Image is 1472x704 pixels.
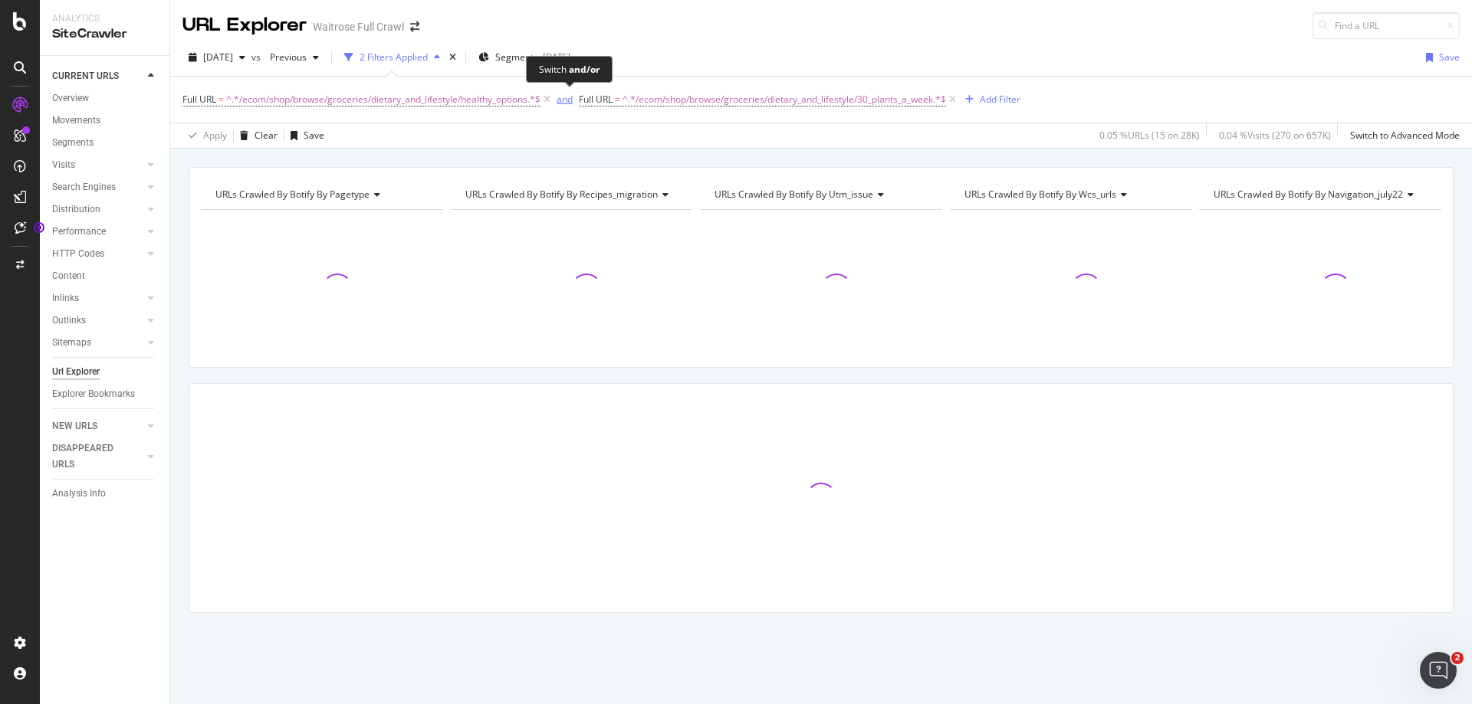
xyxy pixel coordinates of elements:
h4: URLs Crawled By Botify By pagetype [212,182,429,207]
span: vs [251,51,264,64]
h4: URLs Crawled By Botify By navigation_july22 [1211,182,1428,207]
a: Distribution [52,201,143,218]
div: Save [1439,51,1460,64]
h4: URLs Crawled By Botify By recipes_migration [462,182,681,207]
div: Analysis Info [52,486,106,502]
span: URLs Crawled By Botify By wcs_urls [964,188,1116,201]
span: = [219,93,224,106]
span: URLs Crawled By Botify By utm_issue [715,188,873,201]
span: URLs Crawled By Botify By pagetype [215,188,370,201]
div: Explorer Bookmarks [52,386,135,402]
a: Overview [52,90,159,106]
div: Apply [203,129,227,142]
a: Movements [52,113,159,129]
div: 2 Filters Applied [360,51,428,64]
span: ^.*/ecom/shop/browse/groceries/dietary_and_lifestyle/healthy_options.*$ [226,89,540,110]
h4: URLs Crawled By Botify By utm_issue [711,182,928,207]
div: Save [304,129,324,142]
span: 2 [1451,652,1464,664]
span: 2025 Aug. 30th [203,51,233,64]
div: Switch to Advanced Mode [1350,129,1460,142]
div: Distribution [52,201,100,218]
button: [DATE] [182,45,251,70]
a: Search Engines [52,179,143,195]
div: Content [52,268,85,284]
div: CURRENT URLS [52,68,119,84]
div: Performance [52,224,106,240]
div: and [557,93,573,106]
div: SiteCrawler [52,25,157,43]
span: Previous [264,51,307,64]
a: Content [52,268,159,284]
button: Save [284,123,324,148]
div: HTTP Codes [52,246,104,262]
button: Save [1420,45,1460,70]
div: Movements [52,113,100,129]
div: 0.04 % Visits ( 270 on 657K ) [1219,129,1331,142]
div: Switch [539,63,600,76]
a: NEW URLS [52,418,143,434]
div: and/or [569,63,600,76]
div: [DATE] [543,51,570,64]
a: Outlinks [52,313,143,329]
button: Clear [234,123,278,148]
input: Find a URL [1313,12,1460,39]
a: Sitemaps [52,335,143,351]
div: Analytics [52,12,157,25]
a: CURRENT URLS [52,68,143,84]
span: = [615,93,620,106]
div: Tooltip anchor [32,221,46,234]
a: Segments [52,135,159,151]
div: Overview [52,90,89,106]
div: arrow-right-arrow-left [410,21,419,32]
div: Url Explorer [52,364,100,380]
button: 2 Filters Applied [338,45,446,70]
span: URLs Crawled By Botify By recipes_migration [465,188,658,201]
div: Sitemaps [52,335,91,351]
div: Search Engines [52,179,116,195]
span: Full URL [182,93,216,106]
a: Explorer Bookmarks [52,386,159,402]
a: Visits [52,157,143,173]
div: Clear [255,129,278,142]
div: Outlinks [52,313,86,329]
div: Visits [52,157,75,173]
div: 0.05 % URLs ( 15 on 28K ) [1099,129,1200,142]
a: Url Explorer [52,364,159,380]
iframe: Intercom live chat [1420,652,1457,689]
button: Previous [264,45,325,70]
div: Waitrose Full Crawl [313,19,404,34]
button: Segments[DATE] [472,45,577,70]
span: Segments [495,51,538,64]
div: times [446,50,459,65]
a: DISAPPEARED URLS [52,440,143,473]
h4: URLs Crawled By Botify By wcs_urls [961,182,1178,207]
div: NEW URLS [52,418,97,434]
button: and [557,92,573,106]
span: URLs Crawled By Botify By navigation_july22 [1214,188,1403,201]
div: URL Explorer [182,12,307,38]
button: Apply [182,123,227,148]
span: ^.*/ecom/shop/browse/groceries/dietary_and_lifestyle/30_plants_a_week.*$ [623,89,946,110]
div: DISAPPEARED URLS [52,440,130,473]
div: Inlinks [52,290,79,306]
a: Performance [52,224,143,240]
span: Full URL [579,93,613,106]
div: Segments [52,135,94,151]
a: Analysis Info [52,486,159,502]
button: Add Filter [959,90,1020,109]
a: HTTP Codes [52,246,143,262]
button: Switch to Advanced Mode [1344,123,1460,148]
a: Inlinks [52,290,143,306]
div: Add Filter [980,93,1020,106]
